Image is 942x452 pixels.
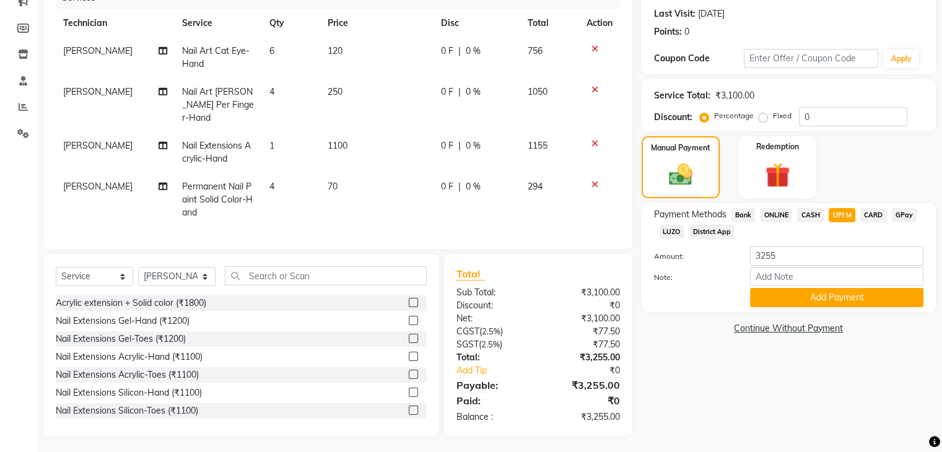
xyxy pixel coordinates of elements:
span: Nail Art Cat Eye-Hand [182,45,250,69]
span: [PERSON_NAME] [63,86,133,97]
span: 1155 [528,140,547,151]
label: Percentage [714,110,754,121]
label: Redemption [756,141,799,152]
span: | [458,85,461,98]
th: Action [579,9,620,37]
div: Discount: [654,111,692,124]
label: Manual Payment [651,142,710,154]
span: 0 F [441,180,453,193]
span: 4 [269,181,274,192]
div: Nail Extensions Acrylic-Hand (₹1100) [56,350,203,363]
div: Nail Extensions Gel-Hand (₹1200) [56,315,190,328]
div: Nail Extensions Acrylic-Toes (₹1100) [56,368,199,381]
span: 1 [269,140,274,151]
div: ₹3,100.00 [715,89,754,102]
div: Nail Extensions Silicon-Toes (₹1100) [56,404,198,417]
button: Add Payment [750,288,923,307]
span: | [458,180,461,193]
th: Technician [56,9,175,37]
span: [PERSON_NAME] [63,140,133,151]
span: GPay [892,208,917,222]
div: ₹3,100.00 [538,286,629,299]
div: Coupon Code [654,52,744,65]
div: 0 [684,25,689,38]
span: 2.5% [482,326,500,336]
input: Enter Offer / Coupon Code [744,49,879,68]
span: 0 F [441,45,453,58]
img: _gift.svg [757,160,798,191]
div: Net: [447,312,538,325]
span: | [458,139,461,152]
div: Service Total: [654,89,710,102]
div: ₹3,255.00 [538,351,629,364]
div: ( ) [447,338,538,351]
span: 2.5% [481,339,500,349]
span: 0 % [466,139,481,152]
span: SGST [456,339,479,350]
span: 0 % [466,45,481,58]
div: ₹0 [553,364,629,377]
span: 0 F [441,139,453,152]
div: ( ) [447,325,538,338]
label: Note: [645,272,741,283]
input: Add Note [750,267,923,286]
div: Sub Total: [447,286,538,299]
span: 1100 [328,140,347,151]
span: Bank [731,208,756,222]
span: 70 [328,181,338,192]
span: 250 [328,86,342,97]
div: Total: [447,351,538,364]
span: CASH [797,208,824,222]
div: ₹77.50 [538,325,629,338]
span: 6 [269,45,274,56]
span: ONLINE [760,208,792,222]
span: [PERSON_NAME] [63,45,133,56]
div: Points: [654,25,682,38]
button: Apply [883,50,918,68]
div: Nail Extensions Silicon-Hand (₹1100) [56,386,202,399]
th: Service [175,9,262,37]
label: Fixed [773,110,792,121]
span: [PERSON_NAME] [63,181,133,192]
div: Last Visit: [654,7,696,20]
span: LUZO [659,225,684,239]
label: Amount: [645,251,741,262]
span: Nail Art [PERSON_NAME] Per Finger-Hand [182,86,254,123]
span: 1050 [528,86,547,97]
span: 294 [528,181,543,192]
div: Nail Extensions Gel-Toes (₹1200) [56,332,186,346]
div: Balance : [447,411,538,424]
div: Paid: [447,393,538,408]
span: | [458,45,461,58]
div: ₹0 [538,393,629,408]
span: 4 [269,86,274,97]
div: Acrylic extension + Solid color (₹1800) [56,297,206,310]
span: Payment Methods [654,208,726,221]
input: Search or Scan [225,266,427,285]
div: ₹3,255.00 [538,411,629,424]
span: 0 % [466,180,481,193]
div: [DATE] [698,7,725,20]
span: 0 F [441,85,453,98]
span: Permanent Nail Paint Solid Color-Hand [182,181,253,218]
div: ₹3,100.00 [538,312,629,325]
a: Add Tip [447,364,553,377]
span: 0 % [466,85,481,98]
div: Payable: [447,378,538,393]
span: Nail Extensions Acrylic-Hand [182,140,251,164]
div: ₹3,255.00 [538,378,629,393]
img: _cash.svg [661,161,700,188]
th: Price [320,9,434,37]
th: Disc [434,9,520,37]
span: UPI M [829,208,855,222]
th: Qty [262,9,320,37]
div: ₹77.50 [538,338,629,351]
span: 120 [328,45,342,56]
span: CARD [860,208,887,222]
span: District App [689,225,735,239]
span: Total [456,267,485,280]
input: Amount [750,246,923,266]
span: CGST [456,326,479,337]
th: Total [520,9,579,37]
div: ₹0 [538,299,629,312]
